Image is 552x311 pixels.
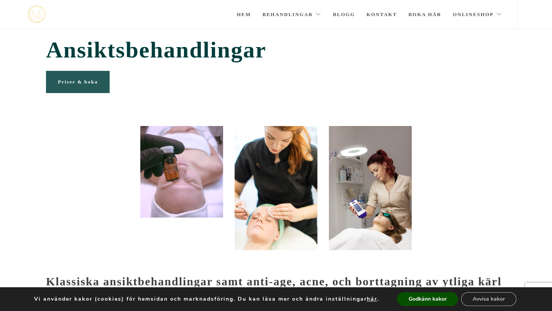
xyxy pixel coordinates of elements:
[329,126,412,250] img: evh_NF_2018_90598 (1)
[397,292,458,306] button: Godkänn kakor
[263,1,322,28] a: Behandlingar
[237,1,251,28] a: Hem
[28,6,46,23] img: mjstudio
[46,37,506,63] span: Ansiktsbehandlingar
[140,126,223,218] img: 20200316_113429315_iOS
[46,71,110,93] a: Priser & boka
[409,1,442,28] a: Boka här
[46,275,502,288] strong: Klassiska ansiktbehandlingar samt anti-age, acne, och borttagning av ytliga kärl
[366,1,397,28] a: Kontakt
[333,1,355,28] a: Blogg
[461,292,516,306] button: Avvisa kakor
[28,6,46,23] a: mjstudio mjstudio mjstudio
[367,296,377,303] button: här
[34,296,379,303] p: Vi använder kakor (cookies) för hemsidan och marknadsföring. Du kan läsa mer och ändra inställnin...
[58,79,98,85] span: Priser & boka
[235,126,317,250] img: Portömning Stockholm
[453,1,502,28] a: Onlineshop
